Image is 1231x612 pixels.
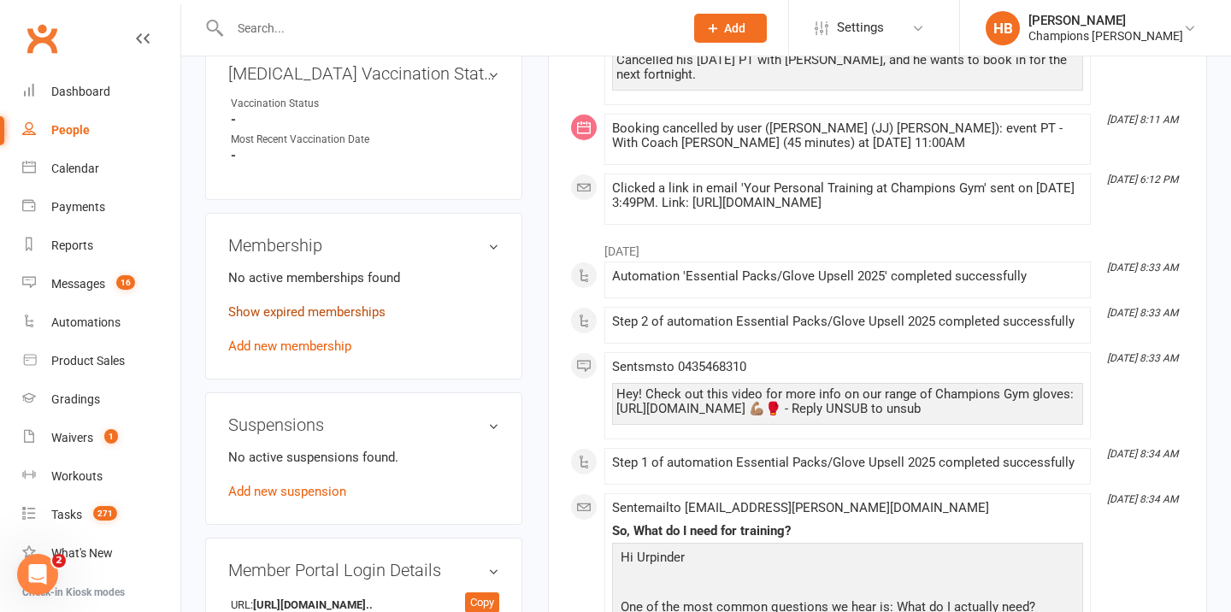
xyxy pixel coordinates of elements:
[612,315,1083,329] div: Step 2 of automation Essential Packs/Glove Upsell 2025 completed successfully
[116,275,135,290] span: 16
[231,148,499,163] strong: -
[21,17,63,60] a: Clubworx
[228,304,386,320] a: Show expired memberships
[1107,352,1178,364] i: [DATE] 8:33 AM
[1028,13,1183,28] div: [PERSON_NAME]
[22,342,180,380] a: Product Sales
[1107,262,1178,274] i: [DATE] 8:33 AM
[986,11,1020,45] div: HB
[231,96,372,112] div: Vaccination Status
[228,561,499,580] h3: Member Portal Login Details
[612,181,1083,210] div: Clicked a link in email 'Your Personal Training at Champions Gym' sent on [DATE] 3:49PM. Link: [U...
[616,547,1079,572] p: Hi Urpinder
[837,9,884,47] span: Settings
[51,315,121,329] div: Automations
[22,227,180,265] a: Reports
[51,354,125,368] div: Product Sales
[694,14,767,43] button: Add
[1107,493,1178,505] i: [DATE] 8:34 AM
[612,359,746,374] span: Sent sms to 0435468310
[51,85,110,98] div: Dashboard
[22,265,180,303] a: Messages 16
[612,121,1083,150] div: Booking cancelled by user ([PERSON_NAME] (JJ) [PERSON_NAME]): event PT - With Coach [PERSON_NAME]...
[51,469,103,483] div: Workouts
[51,431,93,444] div: Waivers
[104,429,118,444] span: 1
[612,269,1083,284] div: Automation 'Essential Packs/Glove Upsell 2025' completed successfully
[231,112,499,127] strong: -
[1107,114,1178,126] i: [DATE] 8:11 AM
[228,268,499,288] p: No active memberships found
[22,150,180,188] a: Calendar
[612,456,1083,470] div: Step 1 of automation Essential Packs/Glove Upsell 2025 completed successfully
[724,21,745,35] span: Add
[1107,307,1178,319] i: [DATE] 8:33 AM
[22,303,180,342] a: Automations
[225,16,672,40] input: Search...
[51,277,105,291] div: Messages
[17,554,58,595] iframe: Intercom live chat
[22,188,180,227] a: Payments
[1107,174,1178,185] i: [DATE] 6:12 PM
[22,534,180,573] a: What's New
[22,457,180,496] a: Workouts
[93,506,117,521] span: 271
[1028,28,1183,44] div: Champions [PERSON_NAME]
[51,238,93,252] div: Reports
[570,233,1185,261] li: [DATE]
[22,419,180,457] a: Waivers 1
[228,484,346,499] a: Add new suspension
[228,447,499,468] p: No active suspensions found.
[22,73,180,111] a: Dashboard
[51,508,82,521] div: Tasks
[52,554,66,568] span: 2
[612,500,989,515] span: Sent email to [EMAIL_ADDRESS][PERSON_NAME][DOMAIN_NAME]
[228,64,499,83] h3: [MEDICAL_DATA] Vaccination Status
[228,415,499,434] h3: Suspensions
[228,236,499,255] h3: Membership
[612,524,1083,538] div: So, What do I need for training?
[51,546,113,560] div: What's New
[51,123,90,137] div: People
[22,380,180,419] a: Gradings
[51,200,105,214] div: Payments
[51,162,99,175] div: Calendar
[22,496,180,534] a: Tasks 271
[231,132,372,148] div: Most Recent Vaccination Date
[22,111,180,150] a: People
[1107,448,1178,460] i: [DATE] 8:34 AM
[51,392,100,406] div: Gradings
[616,387,1079,416] div: Hey! Check out this video for more info on our range of Champions Gym gloves: [URL][DOMAIN_NAME] ...
[616,53,1079,82] div: Cancelled his [DATE] PT with [PERSON_NAME], and he wants to book in for the next fortnight.
[228,338,351,354] a: Add new membership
